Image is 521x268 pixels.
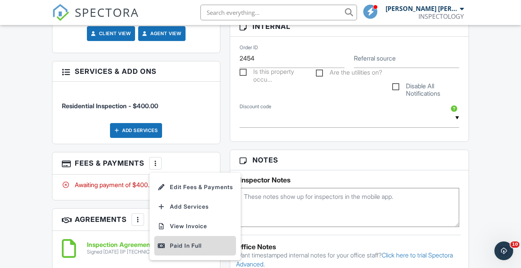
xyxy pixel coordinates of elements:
[510,241,519,248] span: 10
[52,11,139,27] a: SPECTORA
[52,152,220,175] h3: Fees & Payments
[392,82,459,92] label: Disable All Notifications
[87,241,166,248] h6: Inspection Agreement
[386,5,458,13] div: [PERSON_NAME] [PERSON_NAME]
[62,88,211,116] li: Service: Residential Inspection
[316,69,382,79] label: Are the utilities on?
[62,102,158,110] span: Residential Inspection - $400.00
[52,209,220,231] h3: Agreements
[230,16,469,37] h3: Internal
[240,44,258,51] label: Order ID
[87,241,166,255] a: Inspection Agreement Signed [DATE] (IP [TECHNICAL_ID])
[141,30,181,38] a: Agent View
[75,4,139,20] span: SPECTORA
[236,243,463,251] div: Office Notes
[200,5,357,20] input: Search everything...
[354,54,396,63] label: Referral source
[494,241,513,260] iframe: Intercom live chat
[90,30,131,38] a: Client View
[52,61,220,82] h3: Services & Add ons
[87,249,166,255] div: Signed [DATE] (IP [TECHNICAL_ID])
[240,103,271,110] label: Discount code
[52,4,69,21] img: The Best Home Inspection Software - Spectora
[62,180,211,189] div: Awaiting payment of $400.00.
[418,13,464,20] div: INSPECTOLOGY
[230,150,469,170] h3: Notes
[110,123,162,138] div: Add Services
[240,68,306,78] label: Is this property occupied?
[240,176,459,184] h5: Inspector Notes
